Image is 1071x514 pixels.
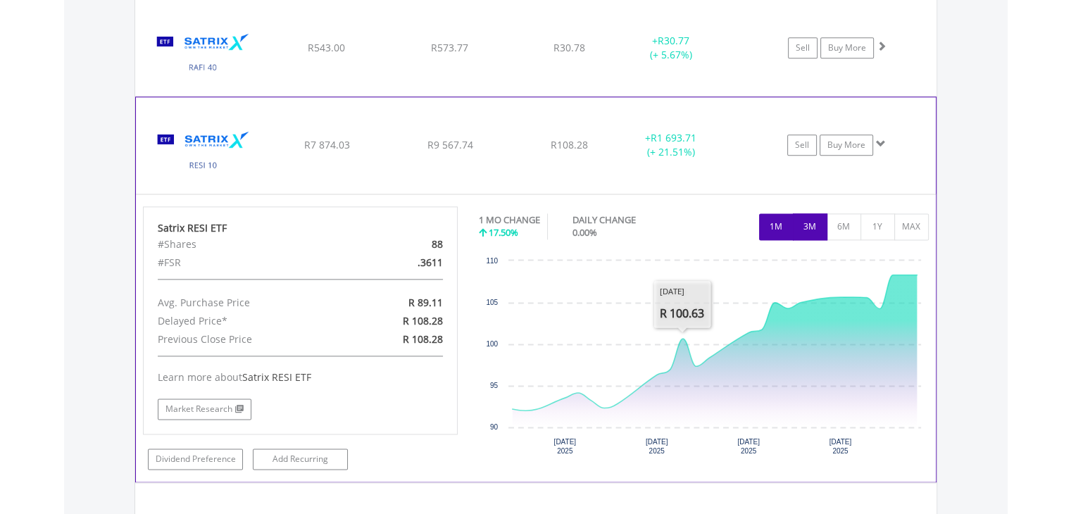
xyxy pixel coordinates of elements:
text: 100 [486,340,498,348]
div: Chart. Highcharts interactive chart. [479,253,929,465]
div: #Shares [147,235,351,253]
text: [DATE] 2025 [829,438,852,455]
span: R9 567.74 [427,138,472,151]
div: .3611 [351,253,453,272]
a: Dividend Preference [148,449,243,470]
div: + (+ 5.67%) [618,34,725,62]
span: R108.28 [551,138,588,151]
button: MAX [894,213,929,240]
text: [DATE] 2025 [554,438,577,455]
div: Delayed Price* [147,312,351,330]
span: R 89.11 [408,296,443,309]
div: + (+ 21.51%) [618,131,723,159]
span: R1 693.71 [651,131,696,144]
div: Satrix RESI ETF [158,221,444,235]
button: 3M [793,213,827,240]
div: Avg. Purchase Price [147,294,351,312]
a: Sell [787,134,817,156]
img: TFSA.STXRAF.png [142,17,263,92]
a: Market Research [158,399,251,420]
div: 88 [351,235,453,253]
text: 95 [490,382,499,389]
text: 105 [486,299,498,306]
button: 1Y [860,213,895,240]
a: Sell [788,37,818,58]
a: Add Recurring [253,449,348,470]
span: 0.00% [572,226,597,239]
svg: Interactive chart [479,253,928,465]
span: R543.00 [308,41,345,54]
span: R30.77 [658,34,689,47]
span: Satrix RESI ETF [242,370,311,384]
span: R7 874.03 [303,138,349,151]
div: Learn more about [158,370,444,384]
button: 1M [759,213,794,240]
div: Previous Close Price [147,330,351,349]
div: 1 MO CHANGE [479,213,540,227]
span: 17.50% [489,226,518,239]
text: [DATE] 2025 [646,438,668,455]
span: R573.77 [431,41,468,54]
text: 110 [486,257,498,265]
a: Buy More [820,134,873,156]
div: DAILY CHANGE [572,213,685,227]
span: R30.78 [553,41,585,54]
a: Buy More [820,37,874,58]
span: R 108.28 [403,332,443,346]
span: R 108.28 [403,314,443,327]
div: #FSR [147,253,351,272]
text: [DATE] 2025 [737,438,760,455]
text: 90 [490,423,499,431]
img: TFSA.STXRES.png [143,115,264,189]
button: 6M [827,213,861,240]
